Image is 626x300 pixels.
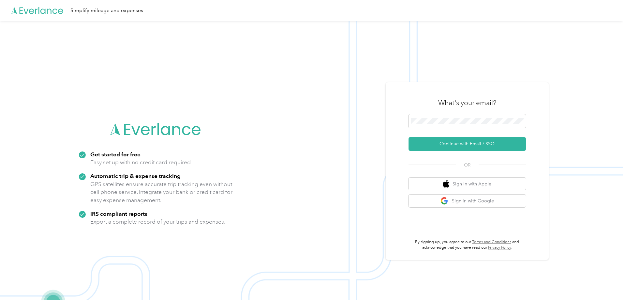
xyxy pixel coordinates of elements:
[90,180,233,204] p: GPS satellites ensure accurate trip tracking even without cell phone service. Integrate your bank...
[90,218,225,226] p: Export a complete record of your trips and expenses.
[409,178,526,190] button: apple logoSign in with Apple
[443,180,449,188] img: apple logo
[90,172,181,179] strong: Automatic trip & expense tracking
[438,98,496,107] h3: What's your email?
[409,239,526,251] p: By signing up, you agree to our and acknowledge that you have read our .
[90,151,141,158] strong: Get started for free
[409,137,526,151] button: Continue with Email / SSO
[472,240,511,245] a: Terms and Conditions
[456,162,479,168] span: OR
[488,245,511,250] a: Privacy Policy
[70,7,143,15] div: Simplify mileage and expenses
[409,195,526,207] button: google logoSign in with Google
[90,158,191,166] p: Easy set up with no credit card required
[440,197,449,205] img: google logo
[90,210,147,217] strong: IRS compliant reports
